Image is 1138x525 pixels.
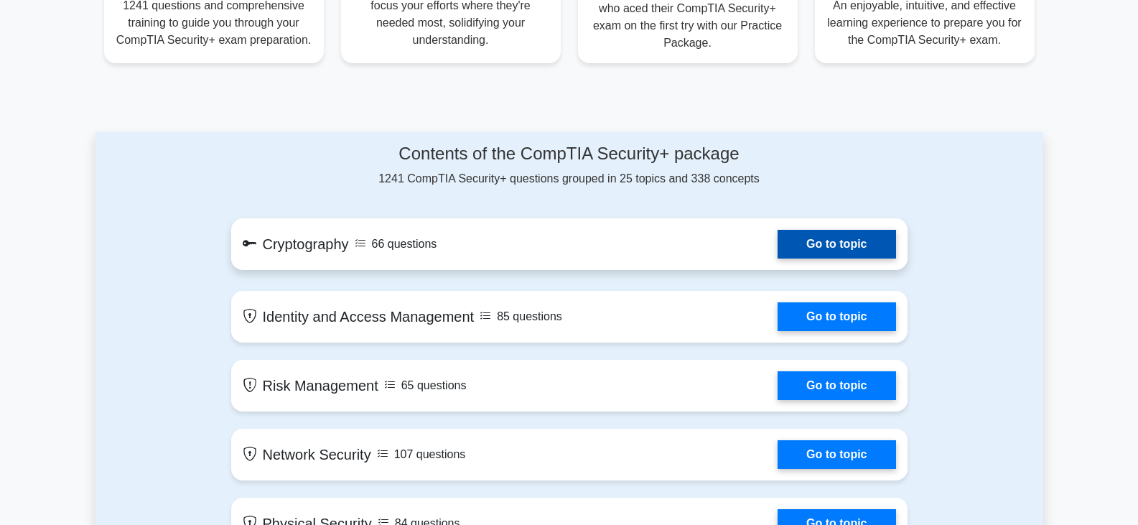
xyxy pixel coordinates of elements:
[778,302,895,331] a: Go to topic
[231,144,908,164] h4: Contents of the CompTIA Security+ package
[231,144,908,187] div: 1241 CompTIA Security+ questions grouped in 25 topics and 338 concepts
[778,440,895,469] a: Go to topic
[778,230,895,259] a: Go to topic
[778,371,895,400] a: Go to topic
